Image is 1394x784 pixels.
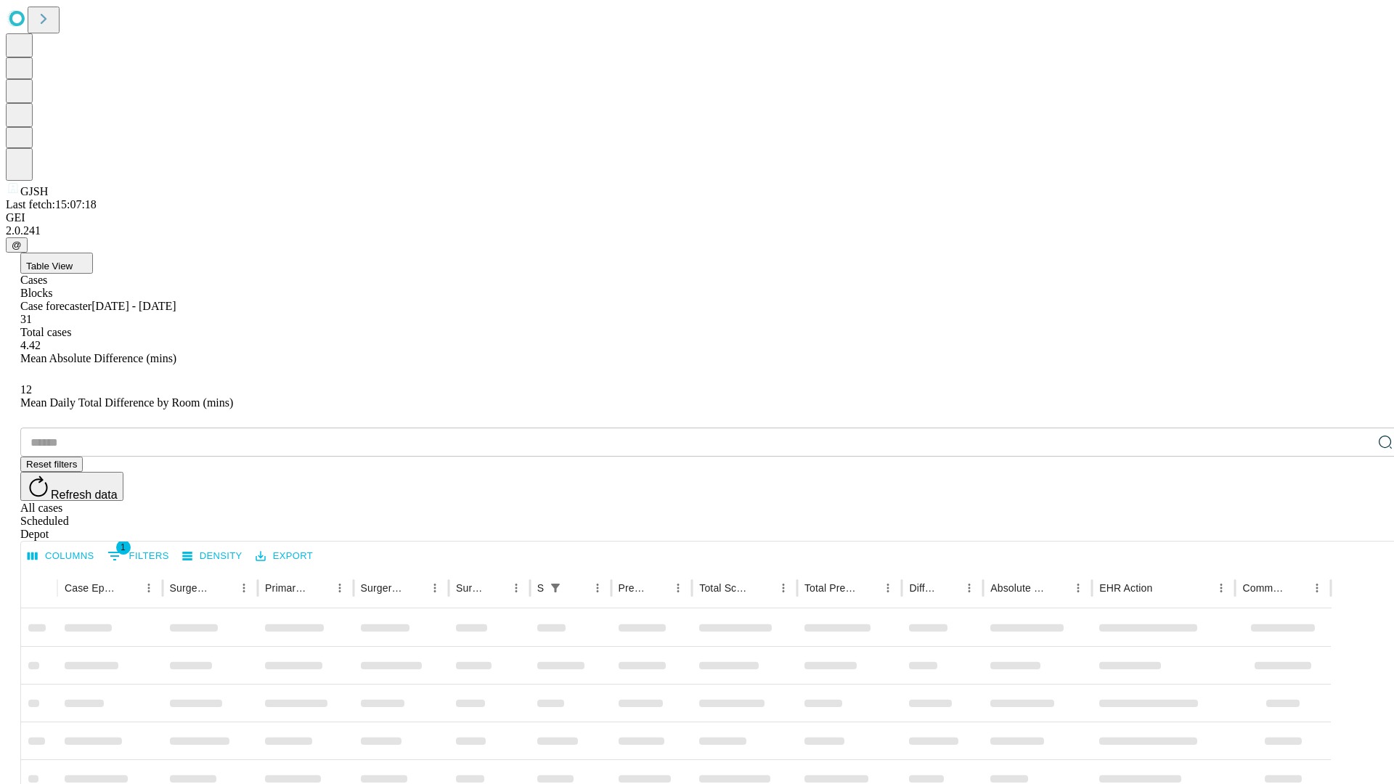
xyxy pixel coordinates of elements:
[139,578,159,598] button: Menu
[545,578,566,598] div: 1 active filter
[361,582,403,594] div: Surgery Name
[545,578,566,598] button: Show filters
[20,457,83,472] button: Reset filters
[486,578,506,598] button: Sort
[567,578,587,598] button: Sort
[1287,578,1307,598] button: Sort
[6,224,1388,237] div: 2.0.241
[773,578,794,598] button: Menu
[24,545,98,568] button: Select columns
[252,545,317,568] button: Export
[456,582,484,594] div: Surgery Date
[857,578,878,598] button: Sort
[648,578,668,598] button: Sort
[990,582,1046,594] div: Absolute Difference
[506,578,526,598] button: Menu
[309,578,330,598] button: Sort
[116,540,131,555] span: 1
[425,578,445,598] button: Menu
[1242,582,1284,594] div: Comments
[20,396,233,409] span: Mean Daily Total Difference by Room (mins)
[668,578,688,598] button: Menu
[1154,578,1174,598] button: Sort
[26,261,73,271] span: Table View
[619,582,647,594] div: Predicted In Room Duration
[20,313,32,325] span: 31
[6,198,97,211] span: Last fetch: 15:07:18
[26,459,77,470] span: Reset filters
[234,578,254,598] button: Menu
[104,544,173,568] button: Show filters
[699,582,751,594] div: Total Scheduled Duration
[20,253,93,274] button: Table View
[909,582,937,594] div: Difference
[91,300,176,312] span: [DATE] - [DATE]
[537,582,544,594] div: Scheduled In Room Duration
[1048,578,1068,598] button: Sort
[170,582,212,594] div: Surgeon Name
[51,489,118,501] span: Refresh data
[878,578,898,598] button: Menu
[587,578,608,598] button: Menu
[1099,582,1152,594] div: EHR Action
[65,582,117,594] div: Case Epic Id
[179,545,246,568] button: Density
[12,240,22,250] span: @
[20,339,41,351] span: 4.42
[118,578,139,598] button: Sort
[753,578,773,598] button: Sort
[1068,578,1088,598] button: Menu
[6,211,1388,224] div: GEI
[1307,578,1327,598] button: Menu
[20,472,123,501] button: Refresh data
[6,237,28,253] button: @
[20,326,71,338] span: Total cases
[20,383,32,396] span: 12
[213,578,234,598] button: Sort
[404,578,425,598] button: Sort
[330,578,350,598] button: Menu
[20,352,176,364] span: Mean Absolute Difference (mins)
[20,185,48,197] span: GJSH
[804,582,857,594] div: Total Predicted Duration
[959,578,979,598] button: Menu
[1211,578,1231,598] button: Menu
[939,578,959,598] button: Sort
[265,582,307,594] div: Primary Service
[20,300,91,312] span: Case forecaster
